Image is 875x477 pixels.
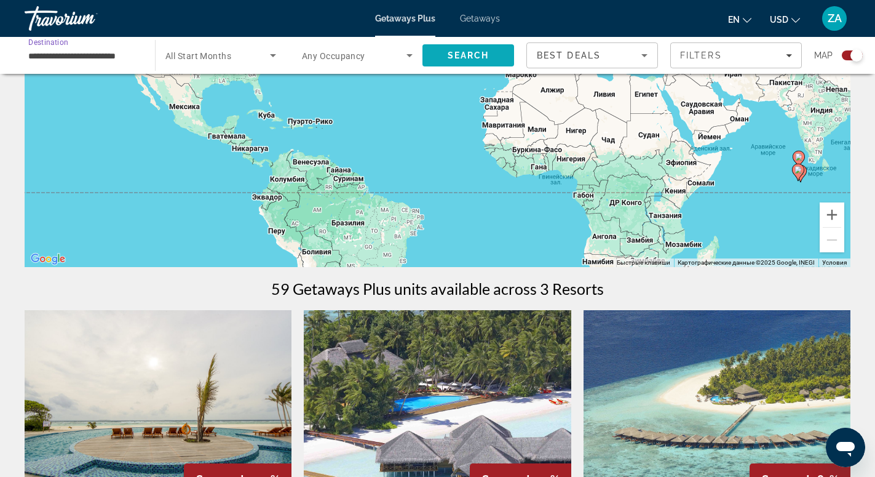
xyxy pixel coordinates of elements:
[670,42,802,68] button: Filters
[448,50,489,60] span: Search
[728,10,751,28] button: Change language
[770,10,800,28] button: Change currency
[828,12,842,25] span: ZA
[28,38,68,46] span: Destination
[25,2,148,34] a: Travorium
[28,49,139,63] input: Select destination
[728,15,740,25] span: en
[770,15,788,25] span: USD
[678,259,815,266] span: Картографические данные ©2025 Google, INEGI
[460,14,500,23] a: Getaways
[271,279,604,298] h1: 59 Getaways Plus units available across 3 Resorts
[617,259,670,267] button: Быстрые клавиши
[822,259,847,266] a: Условия (ссылка откроется в новой вкладке)
[826,428,865,467] iframe: Кнопка запуска окна обмена сообщениями
[820,228,844,252] button: Уменьшить
[165,51,231,61] span: All Start Months
[375,14,435,23] a: Getaways Plus
[814,47,833,64] span: Map
[680,50,722,60] span: Filters
[422,44,514,66] button: Search
[537,48,647,63] mat-select: Sort by
[537,50,601,60] span: Best Deals
[302,51,365,61] span: Any Occupancy
[818,6,850,31] button: User Menu
[28,251,68,267] img: Google
[820,202,844,227] button: Увеличить
[28,251,68,267] a: Открыть эту область в Google Картах (в новом окне)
